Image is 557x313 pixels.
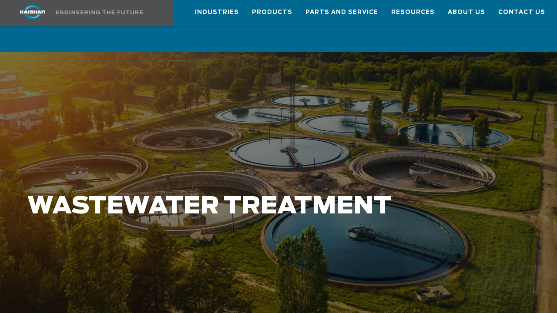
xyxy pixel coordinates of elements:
[305,7,378,17] span: Parts and Service
[498,7,545,17] span: Contact Us
[252,7,292,17] span: Products
[27,193,444,220] h1: Wastewater Treatment
[252,0,292,24] a: Products
[391,7,435,17] span: Resources
[305,0,378,24] a: Parts and Service
[56,10,143,14] img: Engineering the future
[195,7,239,17] span: Industries
[448,7,485,17] span: About Us
[195,0,239,24] a: Industries
[498,0,545,24] a: Contact Us
[448,0,485,24] a: About Us
[391,0,435,24] a: Resources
